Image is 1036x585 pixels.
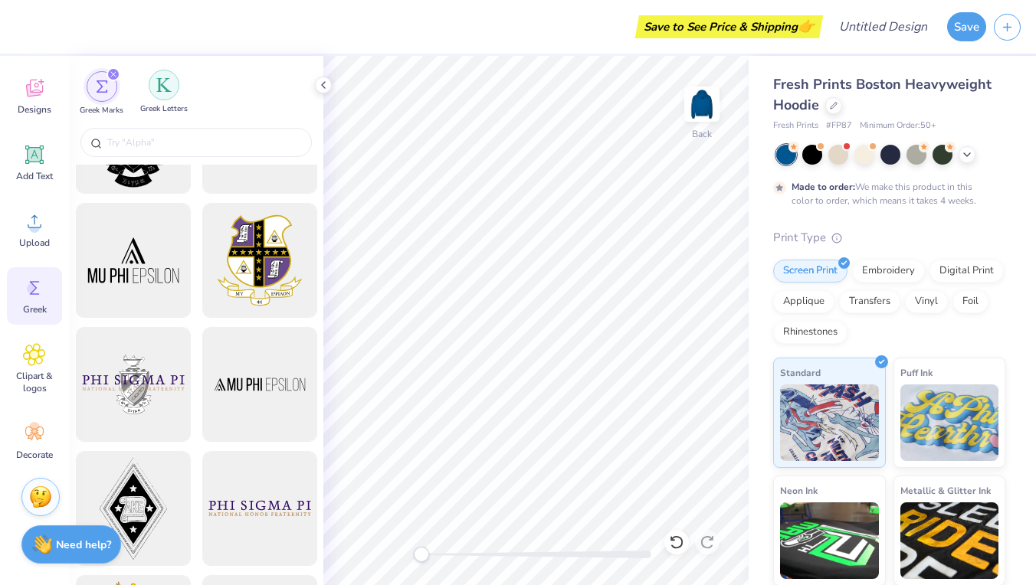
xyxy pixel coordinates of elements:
[860,119,936,132] span: Minimum Order: 50 +
[80,105,123,116] span: Greek Marks
[140,70,188,115] div: filter for Greek Letters
[827,11,939,42] input: Untitled Design
[929,260,1004,283] div: Digital Print
[56,538,111,552] strong: Need help?
[792,181,855,193] strong: Made to order:
[900,502,999,579] img: Metallic & Glitter Ink
[900,482,991,498] span: Metallic & Glitter Ink
[852,260,925,283] div: Embroidery
[773,75,992,114] span: Fresh Prints Boston Heavyweight Hoodie
[773,229,1005,247] div: Print Type
[792,180,980,208] div: We make this product in this color to order, which means it takes 4 weeks.
[780,482,818,498] span: Neon Ink
[9,370,60,394] span: Clipart & logos
[905,290,948,313] div: Vinyl
[900,384,999,461] img: Puff Ink
[18,103,51,116] span: Designs
[798,17,815,35] span: 👉
[780,384,879,461] img: Standard
[414,547,429,562] div: Accessibility label
[140,103,188,115] span: Greek Letters
[687,89,717,119] img: Back
[773,321,847,344] div: Rhinestones
[773,119,818,132] span: Fresh Prints
[952,290,988,313] div: Foil
[773,290,834,313] div: Applique
[780,502,879,579] img: Neon Ink
[80,71,123,116] div: filter for Greek Marks
[16,170,53,182] span: Add Text
[19,237,50,249] span: Upload
[900,364,933,381] span: Puff Ink
[692,127,712,141] div: Back
[639,15,819,38] div: Save to See Price & Shipping
[16,449,53,461] span: Decorate
[23,303,47,315] span: Greek
[826,119,852,132] span: # FP87
[773,260,847,283] div: Screen Print
[140,71,188,116] button: filter button
[156,77,172,93] img: Greek Letters Image
[96,80,108,93] img: Greek Marks Image
[780,364,821,381] span: Standard
[839,290,900,313] div: Transfers
[80,71,123,116] button: filter button
[947,12,986,41] button: Save
[106,135,302,150] input: Try "Alpha"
